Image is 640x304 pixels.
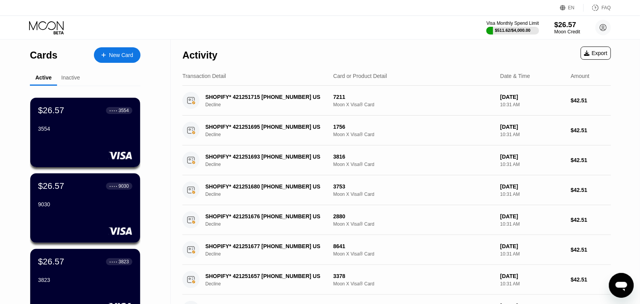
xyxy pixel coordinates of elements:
[61,74,80,81] div: Inactive
[182,116,611,145] div: SHOPIFY* 421251695 [PHONE_NUMBER] USDecline1756Moon X Visa® Card[DATE]10:31 AM$42.51
[333,251,494,257] div: Moon X Visa® Card
[35,74,52,81] div: Active
[571,187,611,193] div: $42.51
[568,5,575,10] div: EN
[571,127,611,133] div: $42.51
[205,192,335,197] div: Decline
[500,281,565,287] div: 10:31 AM
[205,94,326,100] div: SHOPIFY* 421251715 [PHONE_NUMBER] US
[333,132,494,137] div: Moon X Visa® Card
[500,154,565,160] div: [DATE]
[182,235,611,265] div: SHOPIFY* 421251677 [PHONE_NUMBER] USDecline8641Moon X Visa® Card[DATE]10:31 AM$42.51
[500,183,565,190] div: [DATE]
[30,173,140,243] div: $26.57● ● ● ●90309030
[609,273,634,298] iframe: Button to launch messaging window
[571,97,611,104] div: $42.51
[182,86,611,116] div: SHOPIFY* 421251715 [PHONE_NUMBER] USDecline7211Moon X Visa® Card[DATE]10:31 AM$42.51
[38,105,64,116] div: $26.57
[333,281,494,287] div: Moon X Visa® Card
[333,94,494,100] div: 7211
[571,247,611,253] div: $42.51
[554,21,580,35] div: $26.57Moon Credit
[500,162,565,167] div: 10:31 AM
[500,213,565,219] div: [DATE]
[38,181,64,191] div: $26.57
[118,183,129,189] div: 9030
[500,192,565,197] div: 10:31 AM
[584,50,607,56] div: Export
[182,265,611,295] div: SHOPIFY* 421251657 [PHONE_NUMBER] USDecline3378Moon X Visa® Card[DATE]10:31 AM$42.51
[333,154,494,160] div: 3816
[38,277,132,283] div: 3823
[333,243,494,249] div: 8641
[205,221,335,227] div: Decline
[205,124,326,130] div: SHOPIFY* 421251695 [PHONE_NUMBER] US
[205,183,326,190] div: SHOPIFY* 421251680 [PHONE_NUMBER] US
[500,124,565,130] div: [DATE]
[554,29,580,35] div: Moon Credit
[182,50,217,61] div: Activity
[109,52,133,59] div: New Card
[495,28,531,33] div: $511.62 / $4,000.00
[486,21,539,26] div: Visa Monthly Spend Limit
[571,157,611,163] div: $42.51
[182,145,611,175] div: SHOPIFY* 421251693 [PHONE_NUMBER] USDecline3816Moon X Visa® Card[DATE]10:31 AM$42.51
[333,73,387,79] div: Card or Product Detail
[333,221,494,227] div: Moon X Visa® Card
[571,276,611,283] div: $42.51
[333,124,494,130] div: 1756
[571,73,589,79] div: Amount
[500,94,565,100] div: [DATE]
[38,126,132,132] div: 3554
[109,261,117,263] div: ● ● ● ●
[486,21,539,35] div: Visa Monthly Spend Limit$511.62/$4,000.00
[205,162,335,167] div: Decline
[109,185,117,187] div: ● ● ● ●
[205,213,326,219] div: SHOPIFY* 421251676 [PHONE_NUMBER] US
[205,102,335,107] div: Decline
[560,4,584,12] div: EN
[182,73,226,79] div: Transaction Detail
[584,4,611,12] div: FAQ
[500,102,565,107] div: 10:31 AM
[38,201,132,207] div: 9030
[500,73,530,79] div: Date & Time
[581,47,611,60] div: Export
[30,98,140,167] div: $26.57● ● ● ●35543554
[500,243,565,249] div: [DATE]
[182,175,611,205] div: SHOPIFY* 421251680 [PHONE_NUMBER] USDecline3753Moon X Visa® Card[DATE]10:31 AM$42.51
[118,108,129,113] div: 3554
[602,5,611,10] div: FAQ
[182,205,611,235] div: SHOPIFY* 421251676 [PHONE_NUMBER] USDecline2880Moon X Visa® Card[DATE]10:31 AM$42.51
[205,154,326,160] div: SHOPIFY* 421251693 [PHONE_NUMBER] US
[333,102,494,107] div: Moon X Visa® Card
[205,281,335,287] div: Decline
[333,213,494,219] div: 2880
[333,183,494,190] div: 3753
[500,273,565,279] div: [DATE]
[333,273,494,279] div: 3378
[30,50,57,61] div: Cards
[205,251,335,257] div: Decline
[500,132,565,137] div: 10:31 AM
[500,251,565,257] div: 10:31 AM
[109,109,117,112] div: ● ● ● ●
[38,257,64,267] div: $26.57
[333,162,494,167] div: Moon X Visa® Card
[205,132,335,137] div: Decline
[118,259,129,264] div: 3823
[205,273,326,279] div: SHOPIFY* 421251657 [PHONE_NUMBER] US
[500,221,565,227] div: 10:31 AM
[205,243,326,249] div: SHOPIFY* 421251677 [PHONE_NUMBER] US
[571,217,611,223] div: $42.51
[333,192,494,197] div: Moon X Visa® Card
[554,21,580,29] div: $26.57
[94,47,140,63] div: New Card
